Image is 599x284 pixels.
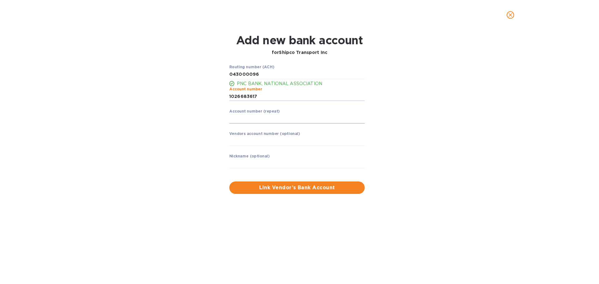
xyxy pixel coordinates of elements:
p: PNC BANK, NATIONAL ASSOCIATION [237,80,365,87]
span: Link Vendor’s Bank Account [234,184,360,191]
label: Account number (repeat) [229,110,280,113]
b: for Shipco Transport Inc [272,50,327,55]
label: Routing number (ACH) [229,65,274,69]
h1: Add new bank account [236,34,363,47]
label: Nickname (optional) [229,155,270,158]
button: Link Vendor’s Bank Account [229,181,365,194]
label: Account number [229,87,262,91]
button: close [503,7,518,22]
label: Vendors account number (optional) [229,132,300,136]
